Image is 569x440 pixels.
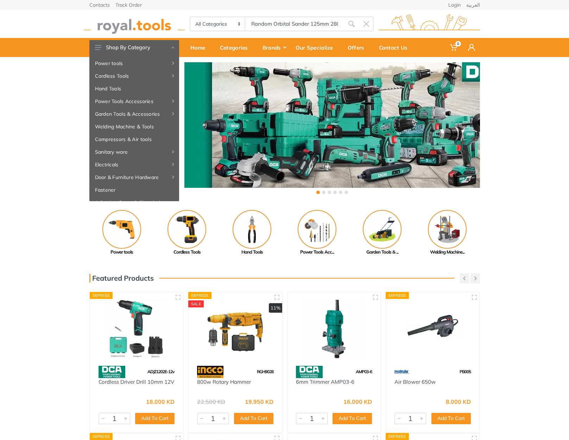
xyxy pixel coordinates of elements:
[84,14,185,34] img: royal.tools Logo
[89,274,154,282] h3: Featured Products
[386,433,409,440] div: Express
[343,399,372,404] div: 16.000 KD
[90,433,113,440] div: Express
[285,249,350,256] div: Power Tools Acc...
[296,366,323,378] img: 58.webp
[374,40,417,55] div: Contact Us
[298,210,336,249] img: Royal - Power Tools Accessories
[233,210,271,249] img: Royal - Hand Tools
[197,378,251,385] a: 800w Rotary Hammer
[89,57,179,70] a: Power tools
[386,292,409,299] div: Express
[394,378,436,385] a: Air Blower 650w
[343,38,374,57] a: Offers
[220,210,285,256] a: Hand Tools
[89,70,179,82] a: Cordless Tools
[146,399,175,404] div: 18.000 KD
[167,210,206,249] img: Royal - Cordless Tools
[89,210,154,256] a: Power tools
[89,108,179,120] a: Garden Tools & Accessories
[269,303,282,313] div: 11%
[89,196,179,209] a: Adhesive, Spray & Chemical
[89,82,179,95] a: Hand Tools
[356,369,372,374] span: AMP03-6
[446,399,471,404] div: 8.000 KD
[188,292,211,299] div: Express
[89,133,179,146] a: Compressors & Air tools
[147,369,175,374] span: ADJZ1202E-12v
[215,40,258,55] div: Categories
[257,369,273,374] span: RGH9028
[185,38,215,57] a: Home
[445,38,463,57] a: 0
[294,299,374,359] img: Royal Tools - 6mm Trimmer AMP03-6
[154,210,220,256] a: Cordless Tools
[89,171,179,184] a: Door & Furniture Hardware
[89,40,179,55] button: Shop By Category
[195,299,276,359] img: Royal Tools - 800w Rotary Hammer
[363,210,402,249] img: Royal - Garden Tools & Accessories
[392,299,473,359] img: Royal Tools - Air Blower 650w
[455,41,461,46] span: 0
[460,369,471,374] span: PB005
[215,38,258,57] a: Categories
[99,366,125,378] img: 58.webp
[89,184,179,196] a: Fastener
[296,378,354,385] a: 6mm Trimmer AMP03-6
[291,40,343,55] div: Our Specialize
[245,17,344,31] input: Site search
[428,210,467,249] img: Royal - Welding Machine & Tools
[350,249,415,256] div: Garden Tools & ...
[190,17,246,31] select: Category
[415,210,480,256] a: Welding Machine...
[285,210,350,256] a: Power Tools Acc...
[234,413,273,424] button: Add To Cart
[135,413,175,424] button: Add To Cart
[466,2,480,7] a: العربية
[102,210,141,249] img: Royal - Power tools
[333,413,372,424] button: Add To Cart
[220,249,285,256] div: Hand Tools
[89,95,179,108] a: Power Tools Accessories
[89,249,154,256] div: Power tools
[379,14,480,34] img: royal.tools Logo
[431,413,471,424] button: Add To Cart
[343,40,374,55] div: Offers
[90,292,113,299] div: Express
[415,249,480,256] div: Welding Machine...
[96,299,177,359] img: Royal Tools - Cordless Driver Drill 10mm 12V
[115,2,142,7] a: Track Order
[245,399,273,404] div: 19.950 KD
[185,40,215,55] div: Home
[89,158,179,171] a: Electricals
[89,146,179,158] a: Sanitary ware
[99,378,174,385] a: Cordless Driver Drill 10mm 12V
[197,399,225,404] div: 22.500 KD
[291,38,343,57] a: Our Specialize
[448,2,461,7] a: Login
[188,300,204,307] div: SALE
[394,366,409,378] img: 59.webp
[197,366,223,378] img: 91.webp
[89,2,110,7] a: Contacts
[154,249,220,256] div: Cordless Tools
[258,40,291,55] div: Brands
[374,38,417,57] a: Contact Us
[350,210,415,256] a: Garden Tools & ...
[89,120,179,133] a: Welding Machine & Tools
